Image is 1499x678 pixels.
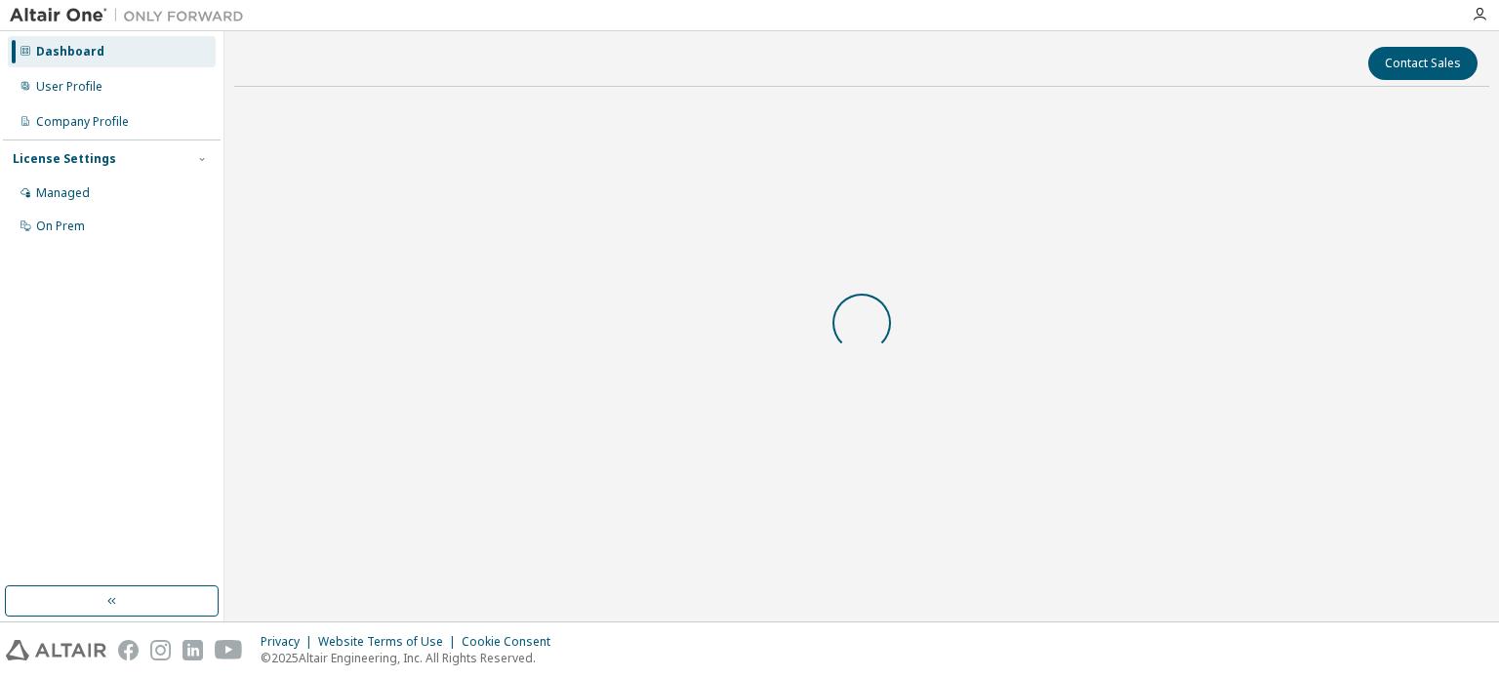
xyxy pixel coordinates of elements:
[13,151,116,167] div: License Settings
[6,640,106,660] img: altair_logo.svg
[462,634,562,650] div: Cookie Consent
[318,634,462,650] div: Website Terms of Use
[36,219,85,234] div: On Prem
[1368,47,1478,80] button: Contact Sales
[261,650,562,666] p: © 2025 Altair Engineering, Inc. All Rights Reserved.
[36,44,104,60] div: Dashboard
[150,640,171,660] img: instagram.svg
[10,6,254,25] img: Altair One
[118,640,139,660] img: facebook.svg
[261,634,318,650] div: Privacy
[36,114,129,130] div: Company Profile
[36,185,90,201] div: Managed
[36,79,102,95] div: User Profile
[215,640,243,660] img: youtube.svg
[182,640,203,660] img: linkedin.svg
